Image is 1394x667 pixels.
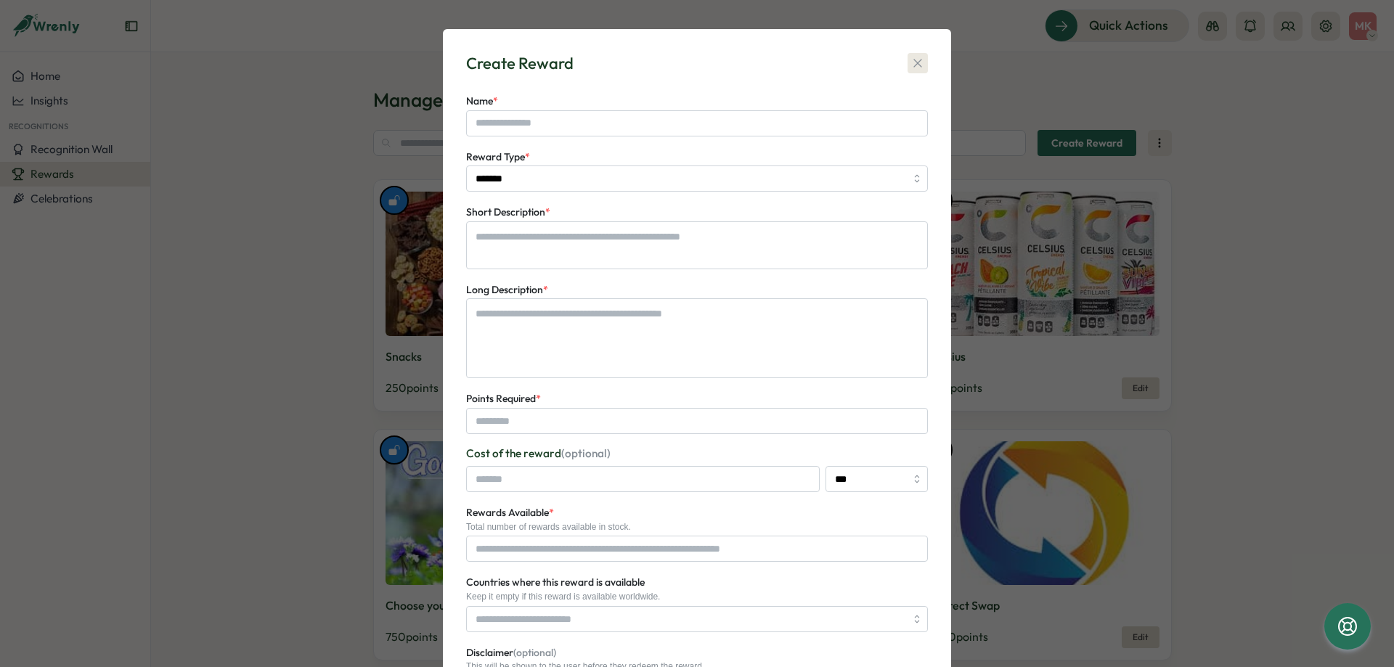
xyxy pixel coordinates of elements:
[466,94,498,110] label: Name
[466,446,928,462] p: Cost of the reward
[466,391,541,407] label: Points Required
[466,52,574,75] div: Create Reward
[466,505,554,521] label: Rewards Available
[561,446,611,460] span: (optional)
[466,646,556,659] span: Disclaimer
[466,205,550,221] label: Short Description
[466,282,548,298] label: Long Description
[513,646,556,659] span: (optional)
[466,575,645,591] label: Countries where this reward is available
[466,150,530,165] label: Reward Type
[466,592,928,602] div: Keep it empty if this reward is available worldwide.
[466,522,928,532] div: Total number of rewards available in stock.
